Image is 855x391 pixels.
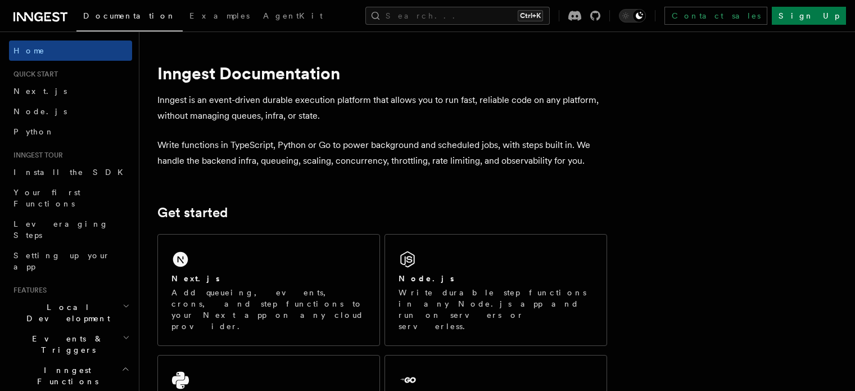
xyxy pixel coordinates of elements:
[189,11,250,20] span: Examples
[9,297,132,329] button: Local Development
[9,365,121,387] span: Inngest Functions
[9,81,132,101] a: Next.js
[9,214,132,245] a: Leveraging Steps
[9,245,132,277] a: Setting up your app
[13,188,80,208] span: Your first Functions
[518,10,543,21] kbd: Ctrl+K
[13,168,130,177] span: Install the SDK
[256,3,329,30] a: AgentKit
[13,219,108,240] span: Leveraging Steps
[399,287,593,332] p: Write durable step functions in any Node.js app and run on servers or serverless.
[157,205,228,221] a: Get started
[13,251,110,271] span: Setting up your app
[13,87,67,96] span: Next.js
[9,286,47,295] span: Features
[9,101,132,122] a: Node.js
[13,107,67,116] span: Node.js
[157,92,607,124] p: Inngest is an event-driven durable execution platform that allows you to run fast, reliable code ...
[157,234,380,346] a: Next.jsAdd queueing, events, crons, and step functions to your Next app on any cloud provider.
[619,9,646,23] button: Toggle dark mode
[9,333,123,356] span: Events & Triggers
[171,273,220,284] h2: Next.js
[183,3,256,30] a: Examples
[9,151,63,160] span: Inngest tour
[384,234,607,346] a: Node.jsWrite durable step functions in any Node.js app and run on servers or serverless.
[9,162,132,182] a: Install the SDK
[83,11,176,20] span: Documentation
[365,7,550,25] button: Search...Ctrl+K
[664,7,767,25] a: Contact sales
[9,41,132,61] a: Home
[263,11,323,20] span: AgentKit
[76,3,183,32] a: Documentation
[772,7,846,25] a: Sign Up
[9,182,132,214] a: Your first Functions
[13,45,45,56] span: Home
[9,122,132,142] a: Python
[9,302,123,324] span: Local Development
[171,287,366,332] p: Add queueing, events, crons, and step functions to your Next app on any cloud provider.
[13,127,55,136] span: Python
[9,70,58,79] span: Quick start
[399,273,454,284] h2: Node.js
[157,137,607,169] p: Write functions in TypeScript, Python or Go to power background and scheduled jobs, with steps bu...
[9,329,132,360] button: Events & Triggers
[157,63,607,83] h1: Inngest Documentation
